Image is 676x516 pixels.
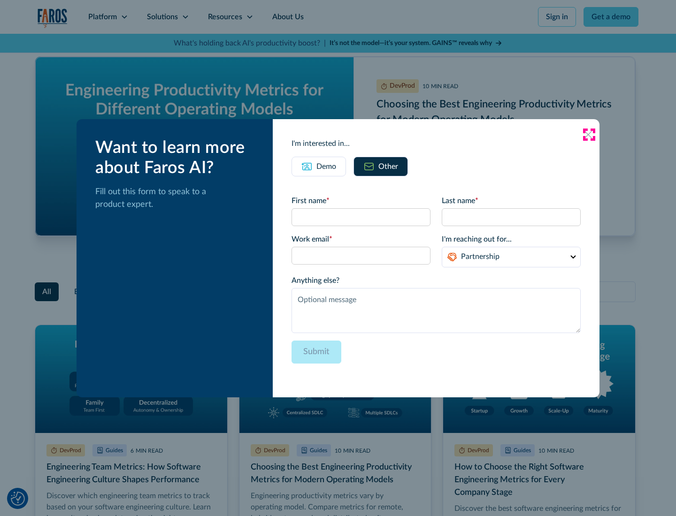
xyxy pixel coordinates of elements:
[292,195,430,206] label: First name
[316,161,336,172] div: Demo
[442,234,581,245] label: I'm reaching out for...
[292,195,581,379] form: Email Form
[292,234,430,245] label: Work email
[442,195,581,206] label: Last name
[292,341,341,364] input: Submit
[292,275,581,286] label: Anything else?
[95,186,258,211] p: Fill out this form to speak to a product expert.
[378,161,398,172] div: Other
[95,138,258,178] div: Want to learn more about Faros AI?
[292,138,581,149] div: I'm interested in...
